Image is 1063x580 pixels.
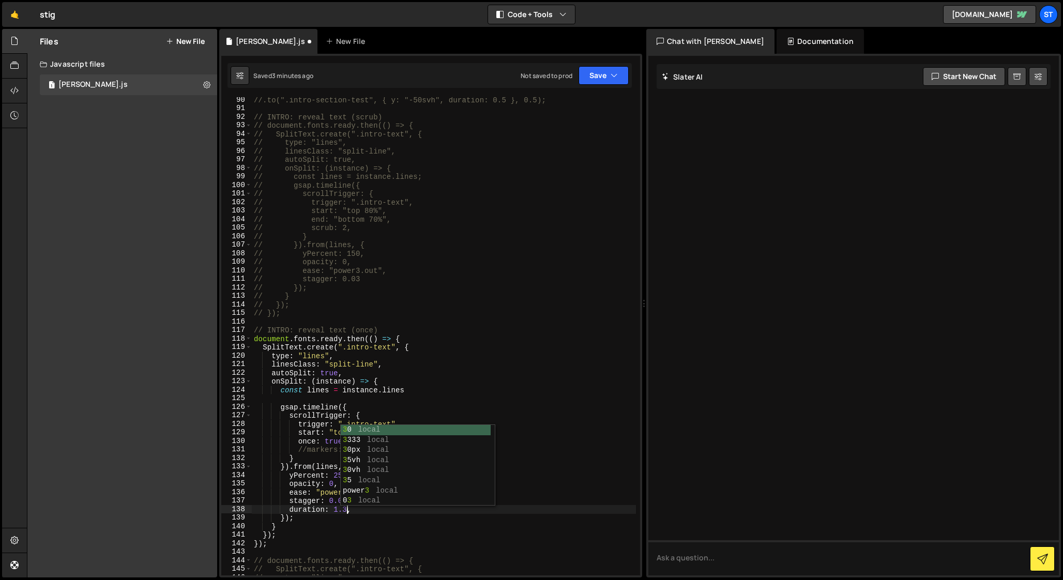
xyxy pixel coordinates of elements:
div: 108 [221,249,252,258]
div: 124 [221,386,252,394]
div: 16026/42920.js [40,74,217,95]
div: 123 [221,377,252,386]
div: 94 [221,130,252,139]
div: 104 [221,215,252,224]
div: 118 [221,334,252,343]
div: 113 [221,292,252,300]
div: 95 [221,138,252,147]
div: 111 [221,274,252,283]
div: 136 [221,488,252,497]
div: 135 [221,479,252,488]
div: 133 [221,462,252,471]
button: New File [166,37,205,45]
div: 116 [221,317,252,326]
div: 140 [221,522,252,531]
div: 101 [221,189,252,198]
div: 119 [221,343,252,352]
div: 112 [221,283,252,292]
a: [DOMAIN_NAME] [943,5,1036,24]
a: 🤙 [2,2,27,27]
div: 3 minutes ago [272,71,313,80]
button: Save [579,66,629,85]
div: [PERSON_NAME].js [58,80,128,89]
div: 143 [221,547,252,556]
div: 97 [221,155,252,164]
div: 129 [221,428,252,437]
div: 130 [221,437,252,446]
div: 91 [221,104,252,113]
span: 1 [49,82,55,90]
div: 92 [221,113,252,121]
div: Saved [253,71,313,80]
div: Documentation [777,29,864,54]
div: 96 [221,147,252,156]
div: 125 [221,394,252,403]
div: 121 [221,360,252,369]
a: St [1039,5,1058,24]
div: 145 [221,564,252,573]
div: stig [40,8,56,21]
div: 128 [221,420,252,429]
div: 99 [221,172,252,181]
div: 100 [221,181,252,190]
div: 109 [221,257,252,266]
div: 115 [221,309,252,317]
div: 98 [221,164,252,173]
div: [PERSON_NAME].js [236,36,305,47]
div: 90 [221,96,252,104]
div: 138 [221,505,252,514]
h2: Files [40,36,58,47]
div: Javascript files [27,54,217,74]
h2: Slater AI [662,72,703,82]
div: 120 [221,352,252,360]
div: 110 [221,266,252,275]
div: 106 [221,232,252,241]
div: 144 [221,556,252,565]
div: 137 [221,496,252,505]
div: 93 [221,121,252,130]
div: 122 [221,369,252,377]
div: 105 [221,223,252,232]
div: 131 [221,445,252,454]
div: Not saved to prod [521,71,572,80]
div: 132 [221,454,252,463]
div: 114 [221,300,252,309]
div: 139 [221,513,252,522]
div: 134 [221,471,252,480]
div: 141 [221,530,252,539]
button: Start new chat [923,67,1005,86]
div: 142 [221,539,252,548]
div: New File [326,36,369,47]
div: 126 [221,403,252,411]
div: 127 [221,411,252,420]
div: Chat with [PERSON_NAME] [646,29,775,54]
div: 102 [221,198,252,207]
div: 117 [221,326,252,334]
div: 103 [221,206,252,215]
button: Code + Tools [488,5,575,24]
div: 107 [221,240,252,249]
